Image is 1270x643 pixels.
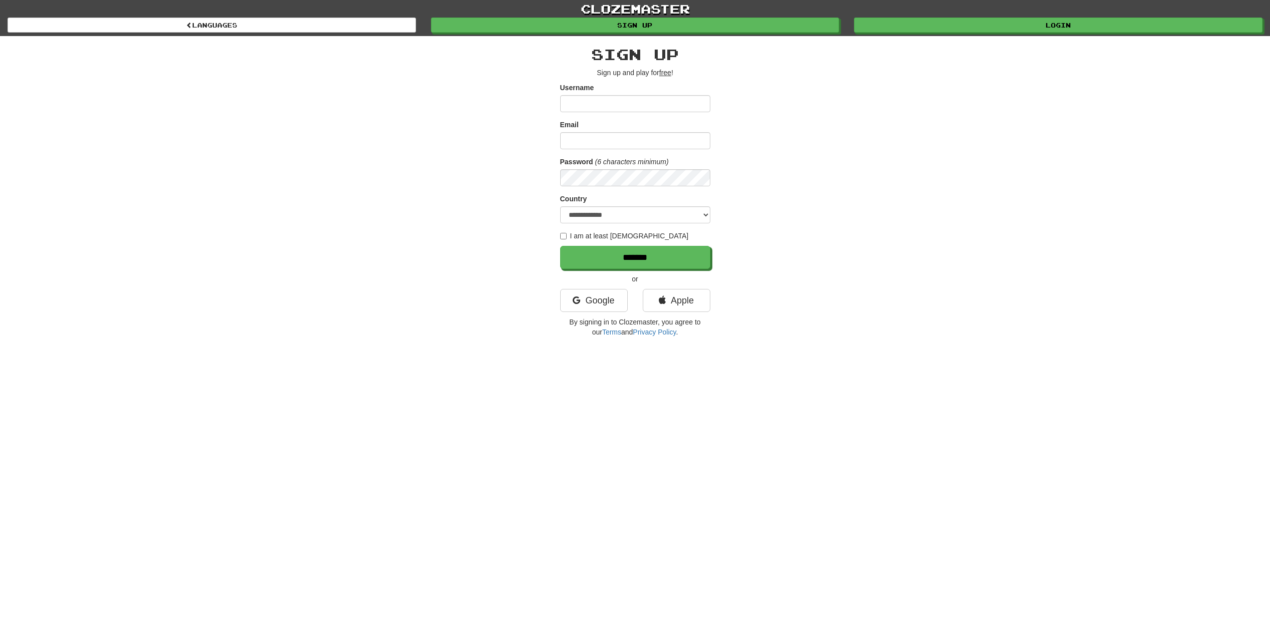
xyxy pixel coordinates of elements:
[633,328,676,336] a: Privacy Policy
[643,289,710,312] a: Apple
[602,328,621,336] a: Terms
[560,274,710,284] p: or
[560,83,594,93] label: Username
[560,194,587,204] label: Country
[595,158,669,166] em: (6 characters minimum)
[431,18,839,33] a: Sign up
[560,68,710,78] p: Sign up and play for !
[560,289,628,312] a: Google
[854,18,1262,33] a: Login
[560,231,689,241] label: I am at least [DEMOGRAPHIC_DATA]
[560,46,710,63] h2: Sign up
[659,69,671,77] u: free
[560,233,567,239] input: I am at least [DEMOGRAPHIC_DATA]
[560,120,579,130] label: Email
[8,18,416,33] a: Languages
[560,317,710,337] p: By signing in to Clozemaster, you agree to our and .
[560,157,593,167] label: Password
